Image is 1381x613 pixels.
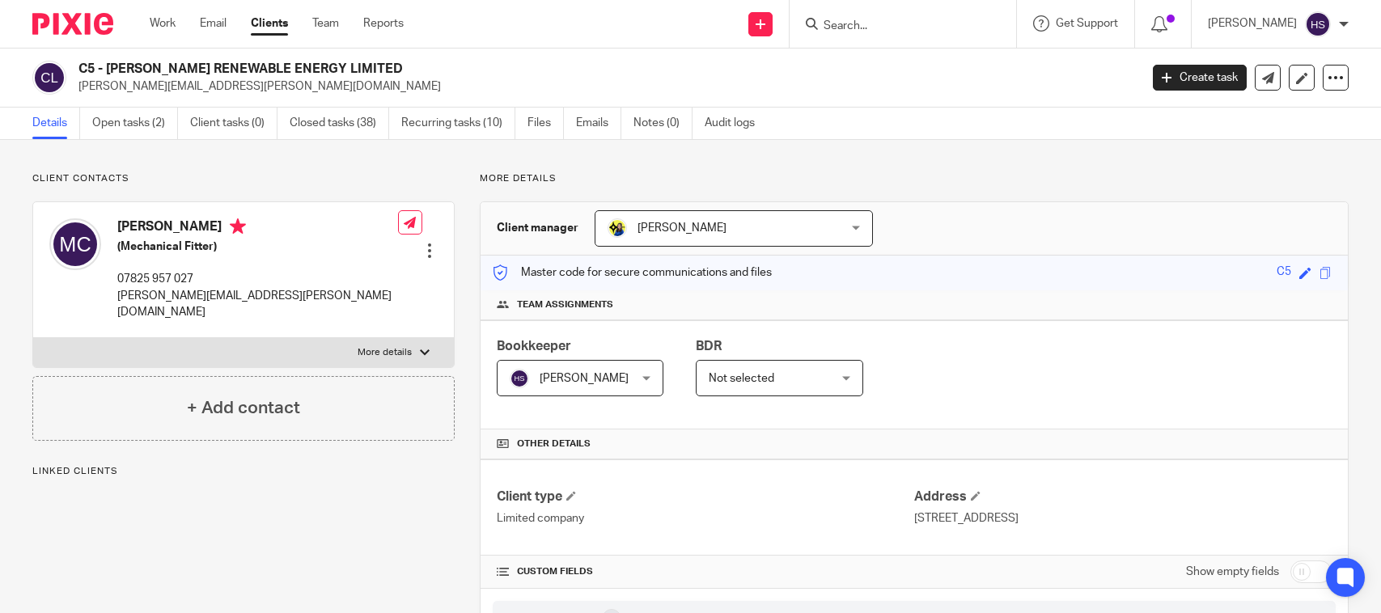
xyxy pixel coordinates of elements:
img: svg%3E [510,369,529,388]
p: [PERSON_NAME][EMAIL_ADDRESS][PERSON_NAME][DOMAIN_NAME] [117,288,398,321]
p: Limited company [497,510,914,526]
p: [PERSON_NAME] [1208,15,1297,32]
a: Clients [251,15,288,32]
img: Pixie [32,13,113,35]
img: svg%3E [32,61,66,95]
span: Not selected [709,373,774,384]
a: Emails [576,108,621,139]
span: Other details [517,438,591,450]
a: Work [150,15,176,32]
p: 07825 957 027 [117,271,398,287]
span: BDR [696,340,722,353]
h4: Address [914,488,1332,505]
a: Notes (0) [633,108,693,139]
p: [PERSON_NAME][EMAIL_ADDRESS][PERSON_NAME][DOMAIN_NAME] [78,78,1129,95]
a: Open tasks (2) [92,108,178,139]
h4: Client type [497,488,914,505]
div: C5 [1277,264,1291,282]
a: Client tasks (0) [190,108,277,139]
img: svg%3E [1305,11,1331,37]
span: Get Support [1056,18,1118,29]
a: Team [312,15,339,32]
h5: (Mechanical Fitter) [117,239,398,255]
p: More details [480,172,1349,185]
input: Search [822,19,968,34]
i: Primary [230,218,246,235]
p: [STREET_ADDRESS] [914,510,1332,526]
a: Details [32,108,80,139]
p: Linked clients [32,465,455,478]
h2: C5 - [PERSON_NAME] RENEWABLE ENERGY LIMITED [78,61,918,78]
a: Closed tasks (38) [290,108,389,139]
img: Bobo-Starbridge%201.jpg [608,218,627,238]
span: Bookkeeper [497,340,571,353]
a: Create task [1153,65,1247,91]
a: Email [200,15,227,32]
h4: + Add contact [187,395,300,421]
p: More details [358,346,412,359]
p: Master code for secure communications and files [493,264,772,281]
h3: Client manager [497,220,578,236]
a: Files [527,108,564,139]
a: Reports [363,15,404,32]
a: Audit logs [705,108,767,139]
h4: CUSTOM FIELDS [497,565,914,578]
p: Client contacts [32,172,455,185]
label: Show empty fields [1186,564,1279,580]
img: svg%3E [49,218,101,270]
span: [PERSON_NAME] [638,222,727,234]
span: Team assignments [517,298,613,311]
h4: [PERSON_NAME] [117,218,398,239]
a: Recurring tasks (10) [401,108,515,139]
span: [PERSON_NAME] [540,373,629,384]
